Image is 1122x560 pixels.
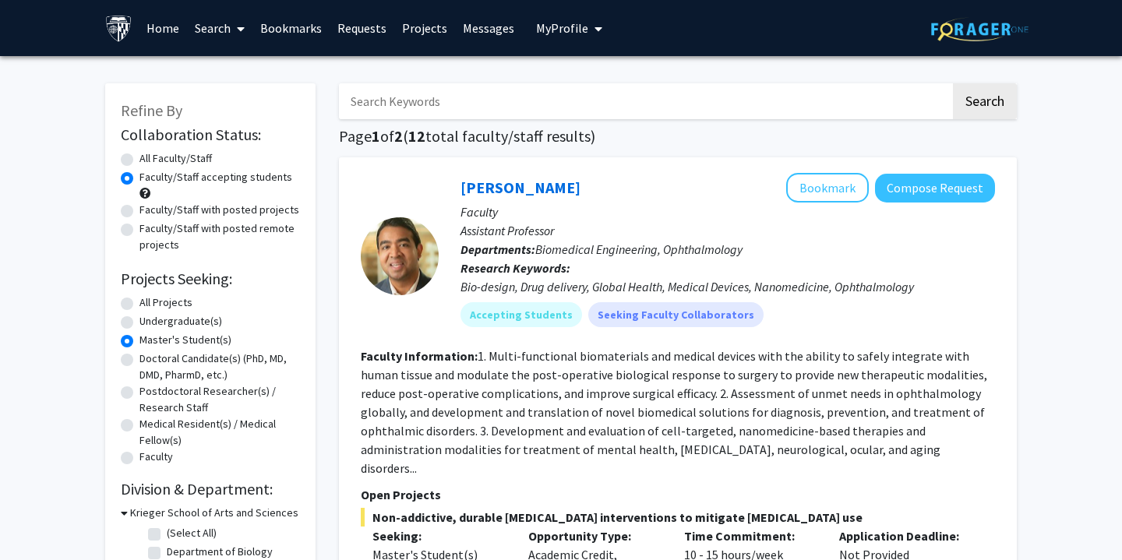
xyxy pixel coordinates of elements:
label: All Faculty/Staff [139,150,212,167]
label: Master's Student(s) [139,332,231,348]
a: Home [139,1,187,55]
label: Faculty/Staff accepting students [139,169,292,185]
button: Search [953,83,1017,119]
span: My Profile [536,20,588,36]
span: Biomedical Engineering, Ophthalmology [535,241,743,257]
mat-chip: Accepting Students [460,302,582,327]
label: Faculty [139,449,173,465]
span: Non-addictive, durable [MEDICAL_DATA] interventions to mitigate [MEDICAL_DATA] use [361,508,995,527]
p: Faculty [460,203,995,221]
h2: Collaboration Status: [121,125,300,144]
span: 12 [408,126,425,146]
p: Time Commitment: [684,527,817,545]
b: Research Keywords: [460,260,570,276]
h2: Projects Seeking: [121,269,300,288]
a: Bookmarks [252,1,330,55]
p: Seeking: [372,527,505,545]
a: [PERSON_NAME] [460,178,580,197]
label: All Projects [139,294,192,311]
iframe: Chat [12,490,66,548]
div: Bio-design, Drug delivery, Global Health, Medical Devices, Nanomedicine, Ophthalmology [460,277,995,296]
h1: Page of ( total faculty/staff results) [339,127,1017,146]
p: Application Deadline: [839,527,972,545]
span: 1 [372,126,380,146]
a: Search [187,1,252,55]
h3: Krieger School of Arts and Sciences [130,505,298,521]
b: Faculty Information: [361,348,478,364]
button: Compose Request to Kunal Parikh [875,174,995,203]
label: Undergraduate(s) [139,313,222,329]
fg-read-more: 1. Multi-functional biomaterials and medical devices with the ability to safely integrate with hu... [361,348,987,476]
label: Postdoctoral Researcher(s) / Research Staff [139,383,300,416]
a: Requests [330,1,394,55]
h2: Division & Department: [121,480,300,498]
label: Medical Resident(s) / Medical Fellow(s) [139,416,300,449]
mat-chip: Seeking Faculty Collaborators [588,302,764,327]
p: Opportunity Type: [528,527,661,545]
span: Refine By [121,100,182,120]
label: Doctoral Candidate(s) (PhD, MD, DMD, PharmD, etc.) [139,350,300,383]
p: Open Projects [361,485,995,504]
button: Add Kunal Parikh to Bookmarks [786,173,869,203]
img: ForagerOne Logo [931,17,1028,41]
img: Johns Hopkins University Logo [105,15,132,42]
input: Search Keywords [339,83,951,119]
b: Departments: [460,241,535,257]
label: Faculty/Staff with posted projects [139,202,299,218]
a: Messages [455,1,522,55]
label: (Select All) [167,525,217,541]
span: 2 [394,126,403,146]
label: Department of Biology [167,544,273,560]
label: Faculty/Staff with posted remote projects [139,220,300,253]
a: Projects [394,1,455,55]
p: Assistant Professor [460,221,995,240]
